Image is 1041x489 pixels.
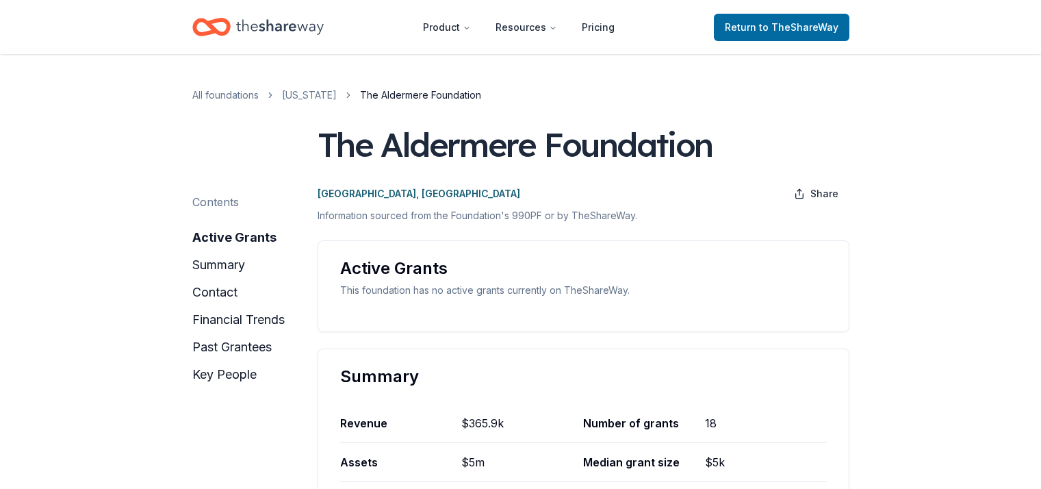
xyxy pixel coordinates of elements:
[192,309,285,331] button: financial trends
[810,186,838,202] span: Share
[583,443,705,481] div: Median grant size
[318,186,520,202] p: [GEOGRAPHIC_DATA], [GEOGRAPHIC_DATA]
[725,19,838,36] span: Return
[192,281,237,303] button: contact
[360,87,481,103] span: The Aldermere Foundation
[192,364,257,386] button: key people
[192,336,272,358] button: past grantees
[192,87,259,103] a: All foundations
[705,404,827,442] div: 18
[192,194,239,210] div: Contents
[318,208,849,224] p: Information sourced from the Foundation's 990PF or by TheShareWay.
[340,366,827,388] div: Summary
[282,87,337,103] a: [US_STATE]
[412,14,482,41] button: Product
[461,443,583,481] div: $5m
[412,11,626,43] nav: Main
[192,87,849,103] nav: breadcrumb
[340,258,827,279] div: Active Grants
[783,180,849,208] button: Share
[583,404,705,442] div: Number of grants
[461,404,583,442] div: $365.9k
[340,443,462,481] div: Assets
[340,282,827,299] div: This foundation has no active grants currently on TheShareWay.
[714,14,849,41] a: Returnto TheShareWay
[318,125,712,164] div: The Aldermere Foundation
[192,11,324,43] a: Home
[759,21,838,33] span: to TheShareWay
[192,227,277,249] button: active grants
[485,14,568,41] button: Resources
[571,14,626,41] a: Pricing
[192,254,245,276] button: summary
[340,404,462,442] div: Revenue
[705,443,827,481] div: $5k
